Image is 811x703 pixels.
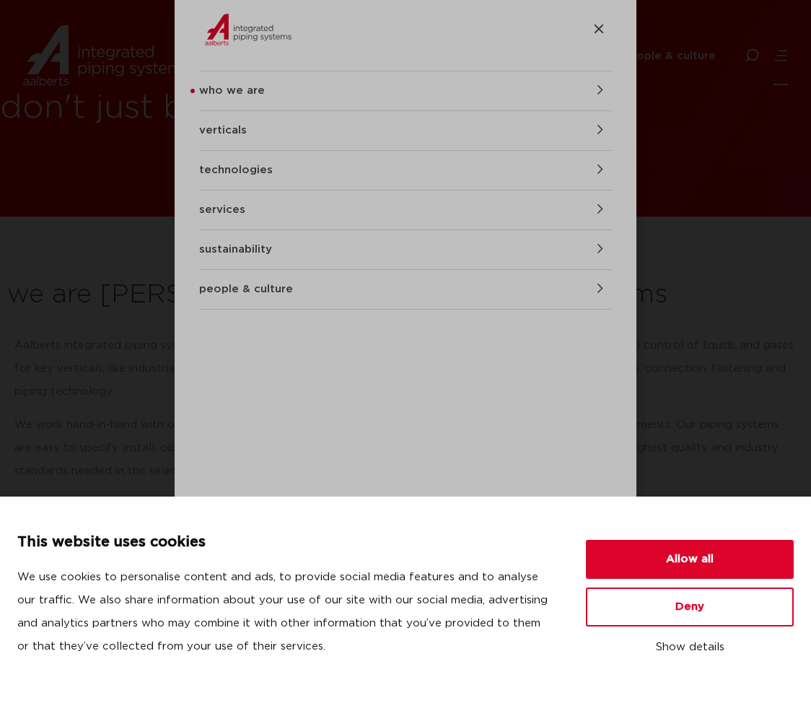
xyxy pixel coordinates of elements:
button: Allow all [586,540,794,579]
a: services [199,191,612,230]
a: who we are [199,71,612,110]
p: This website uses cookies [17,531,551,554]
button: Deny [586,588,794,626]
a: verticals [199,111,612,150]
a: people & culture [199,270,612,309]
a: sustainability [199,230,612,269]
button: Show details [586,635,794,660]
p: We use cookies to personalise content and ads, to provide social media features and to analyse ou... [17,566,551,658]
a: technologies [199,151,612,190]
